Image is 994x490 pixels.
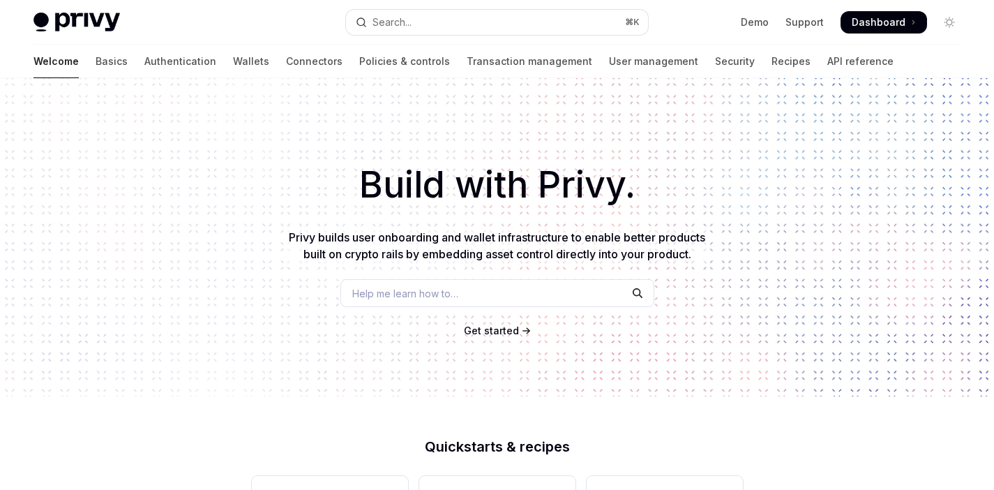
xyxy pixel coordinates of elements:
[715,45,755,78] a: Security
[352,286,458,301] span: Help me learn how to…
[233,45,269,78] a: Wallets
[33,45,79,78] a: Welcome
[625,17,640,28] span: ⌘ K
[359,45,450,78] a: Policies & controls
[252,440,743,454] h2: Quickstarts & recipes
[771,45,811,78] a: Recipes
[785,15,824,29] a: Support
[841,11,927,34] a: Dashboard
[464,325,519,336] span: Get started
[609,45,698,78] a: User management
[33,13,120,32] img: light logo
[372,14,412,31] div: Search...
[938,11,961,34] button: Toggle dark mode
[852,15,905,29] span: Dashboard
[467,45,592,78] a: Transaction management
[464,324,519,338] a: Get started
[286,45,342,78] a: Connectors
[741,15,769,29] a: Demo
[827,45,894,78] a: API reference
[22,158,972,212] h1: Build with Privy.
[144,45,216,78] a: Authentication
[289,230,705,261] span: Privy builds user onboarding and wallet infrastructure to enable better products built on crypto ...
[346,10,647,35] button: Open search
[96,45,128,78] a: Basics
